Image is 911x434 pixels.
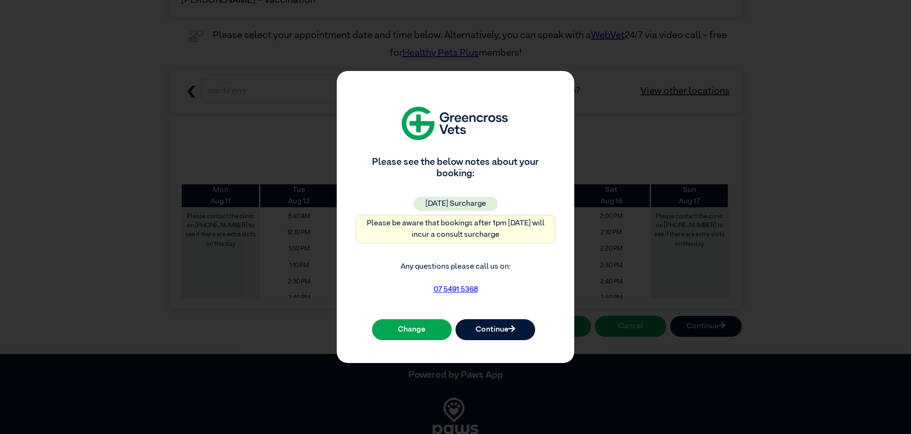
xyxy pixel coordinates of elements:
div: Please be aware that bookings after 1pm [DATE] will incur a consult surcharge [356,215,555,243]
a: 07 5491 5368 [434,286,478,293]
img: Logo [396,101,514,145]
h2: Please see the below notes about your booking: [356,156,555,179]
div: [DATE] Surcharge [414,197,498,211]
button: Change [372,319,452,340]
div: Any questions please call us on: [356,259,555,300]
button: Continue [455,319,535,340]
